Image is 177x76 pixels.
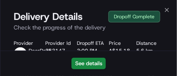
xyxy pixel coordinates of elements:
[109,47,130,54] div: A$15.18
[14,47,27,61] img: doordash_logo_v2.png
[29,47,68,54] p: DoorDash
[14,23,164,32] p: Check the progress of the delivery
[45,40,70,47] div: Provider Id
[137,40,157,47] div: Distance
[14,10,83,23] span: Delivery Details
[77,40,102,47] div: Dropoff ETA
[45,47,70,54] button: 2621478824
[137,47,157,54] div: 5.6 km
[77,47,102,54] div: 2:00 PM
[14,40,39,47] div: Provider
[109,40,130,47] div: Price
[71,58,106,69] button: See details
